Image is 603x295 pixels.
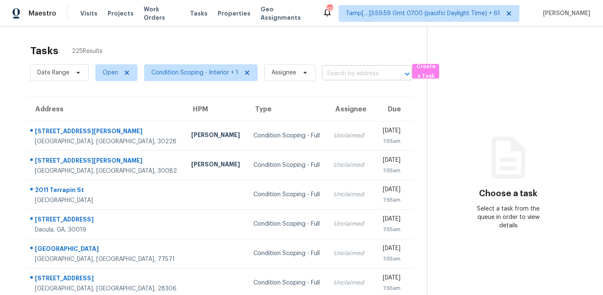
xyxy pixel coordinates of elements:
div: 2011 Terrapin St [35,186,178,196]
div: 7:55am [382,166,400,175]
input: Search by address [322,67,389,80]
div: [GEOGRAPHIC_DATA] [35,245,178,255]
div: [DATE] [382,244,400,255]
div: [STREET_ADDRESS][PERSON_NAME] [35,127,178,137]
div: Condition Scoping - Full [253,161,320,169]
div: Condition Scoping - Full [253,279,320,287]
div: Condition Scoping - Full [253,132,320,140]
div: [DATE] [382,215,400,225]
span: Maestro [29,9,56,18]
span: Assignee [271,68,296,77]
div: Unclaimed [334,249,369,258]
span: Condition Scoping - Interior + 1 [151,68,238,77]
span: Open [103,68,118,77]
span: Tasks [190,11,208,16]
th: HPM [184,97,247,121]
div: Unclaimed [334,132,369,140]
div: [GEOGRAPHIC_DATA], [GEOGRAPHIC_DATA], 30082 [35,167,178,175]
span: Geo Assignments [261,5,312,22]
div: [GEOGRAPHIC_DATA] [35,196,178,205]
th: Address [27,97,184,121]
th: Type [247,97,327,121]
span: Work Orders [144,5,180,22]
span: Date Range [37,68,69,77]
span: Properties [218,9,250,18]
span: Projects [108,9,134,18]
div: Condition Scoping - Full [253,249,320,258]
div: Condition Scoping - Full [253,220,320,228]
div: [DATE] [382,274,400,284]
div: [PERSON_NAME] [191,131,240,141]
div: 7:55am [382,196,400,204]
h2: Tasks [30,47,58,55]
div: 7:55am [382,255,400,263]
span: [PERSON_NAME] [540,9,590,18]
div: Unclaimed [334,190,369,199]
div: [DATE] [382,185,400,196]
div: [DATE] [382,126,400,137]
div: 7:55am [382,284,400,292]
th: Assignee [327,97,376,121]
div: [GEOGRAPHIC_DATA], [GEOGRAPHIC_DATA], 28306 [35,284,178,293]
button: Create a Task [412,64,439,79]
div: 7:55am [382,225,400,234]
div: Unclaimed [334,220,369,228]
div: [PERSON_NAME] [191,160,240,171]
span: Visits [80,9,97,18]
div: 7:55am [382,137,400,145]
button: Open [401,68,413,80]
div: [DATE] [382,156,400,166]
div: [STREET_ADDRESS] [35,274,178,284]
span: 225 Results [72,47,103,55]
h3: Choose a task [479,190,537,198]
div: [STREET_ADDRESS] [35,215,178,226]
div: [STREET_ADDRESS][PERSON_NAME] [35,156,178,167]
div: Unclaimed [334,161,369,169]
div: Condition Scoping - Full [253,190,320,199]
div: Select a task from the queue in order to view details [468,205,549,230]
div: Unclaimed [334,279,369,287]
div: [GEOGRAPHIC_DATA], [GEOGRAPHIC_DATA], 30228 [35,137,178,146]
span: Create a Task [416,62,435,81]
div: Dacula, GA, 30019 [35,226,178,234]
div: 827 [327,5,332,13]
th: Due [376,97,413,121]
span: Tamp[…]3:59:59 Gmt 0700 (pacific Daylight Time) + 61 [346,9,500,18]
div: [GEOGRAPHIC_DATA], [GEOGRAPHIC_DATA], 77571 [35,255,178,263]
